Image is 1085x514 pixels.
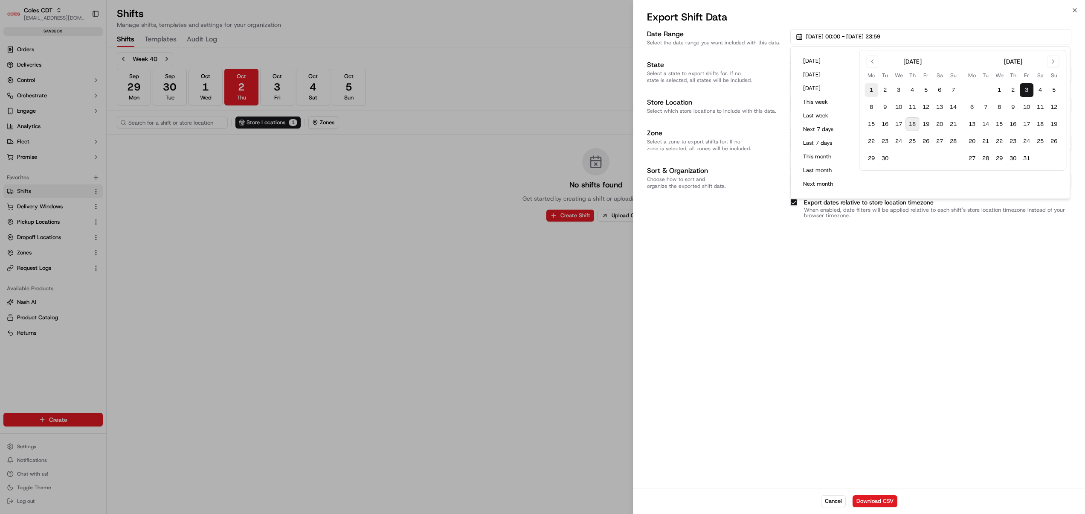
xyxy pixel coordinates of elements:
button: Go to next month [1047,55,1059,67]
p: Select which store locations to include with this data. [647,108,783,114]
h3: State [647,60,783,70]
th: Wednesday [892,71,905,80]
button: 27 [965,152,979,165]
button: 17 [892,117,905,131]
span: Knowledge Base [17,124,65,133]
img: Nash [9,9,26,26]
button: Last week [799,110,850,122]
button: 10 [892,100,905,114]
button: 10 [1020,100,1033,114]
button: 11 [1033,100,1047,114]
button: 1 [992,83,1006,97]
a: 💻API Documentation [69,121,140,136]
button: 18 [1033,117,1047,131]
h3: Sort & Organization [647,166,783,176]
button: 1 [865,83,878,97]
button: 28 [979,152,992,165]
a: Powered byPylon [60,145,103,152]
button: 25 [905,134,919,148]
button: 7 [946,83,960,97]
img: 1736555255976-a54dd68f-1ca7-489b-9aae-adbdc363a1c4 [9,82,24,97]
button: 13 [965,117,979,131]
button: 22 [992,134,1006,148]
button: Start new chat [145,85,155,95]
h3: Date Range [647,29,783,39]
h2: Export Shift Data [647,10,1071,24]
button: This week [799,96,850,108]
h3: Zone [647,128,783,138]
th: Sunday [946,71,960,80]
span: [DATE] 00:00 - [DATE] 23:59 [806,33,880,41]
button: 7 [979,100,992,114]
button: [DATE] 00:00 - [DATE] 23:59 [790,29,1071,44]
th: Monday [965,71,979,80]
a: 📗Knowledge Base [5,121,69,136]
button: 16 [1006,117,1020,131]
div: [DATE] [1004,57,1022,66]
button: 23 [1006,134,1020,148]
button: 18 [905,117,919,131]
button: This month [799,151,850,163]
button: 20 [965,134,979,148]
button: 9 [878,100,892,114]
p: Select a state to export shifts for. If no state is selected, all states will be included. [647,70,783,84]
button: 12 [1047,100,1061,114]
p: Select the date range you want included with this data. [647,39,783,46]
button: 22 [865,134,878,148]
div: [DATE] [903,57,922,66]
input: Got a question? Start typing here... [22,55,154,64]
button: 29 [865,152,878,165]
th: Sunday [1047,71,1061,80]
th: Thursday [905,71,919,80]
button: 19 [919,117,933,131]
button: 5 [919,83,933,97]
button: 21 [979,134,992,148]
button: Next month [799,178,850,190]
button: 2 [1006,83,1020,97]
th: Wednesday [992,71,1006,80]
button: 17 [1020,117,1033,131]
button: 15 [865,117,878,131]
button: 31 [1020,152,1033,165]
span: Pylon [85,145,103,152]
button: 3 [1020,83,1033,97]
button: [DATE] [799,55,850,67]
button: 8 [992,100,1006,114]
button: 29 [992,152,1006,165]
button: 28 [946,134,960,148]
button: [DATE] [799,82,850,94]
button: 25 [1033,134,1047,148]
button: Download CSV [853,495,897,507]
button: 14 [946,100,960,114]
button: 23 [878,134,892,148]
button: 15 [992,117,1006,131]
th: Monday [865,71,878,80]
button: 21 [946,117,960,131]
button: 14 [979,117,992,131]
th: Tuesday [979,71,992,80]
button: Next 7 days [799,123,850,135]
p: Welcome 👋 [9,35,155,48]
th: Saturday [1033,71,1047,80]
button: [DATE] [799,69,850,81]
button: 6 [965,100,979,114]
button: 27 [933,134,946,148]
button: 26 [919,134,933,148]
button: 20 [933,117,946,131]
button: 24 [1020,134,1033,148]
th: Friday [919,71,933,80]
button: 19 [1047,117,1061,131]
label: Export dates relative to store location timezone [804,199,934,206]
th: Friday [1020,71,1033,80]
button: 2 [878,83,892,97]
button: Cancel [821,495,846,507]
p: When enabled, date filters will be applied relative to each shift's store location timezone inste... [804,207,1071,219]
span: API Documentation [81,124,137,133]
button: 9 [1006,100,1020,114]
button: 24 [892,134,905,148]
button: 13 [933,100,946,114]
div: 💻 [72,125,79,132]
button: 8 [865,100,878,114]
th: Tuesday [878,71,892,80]
h3: Store Location [647,97,783,108]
